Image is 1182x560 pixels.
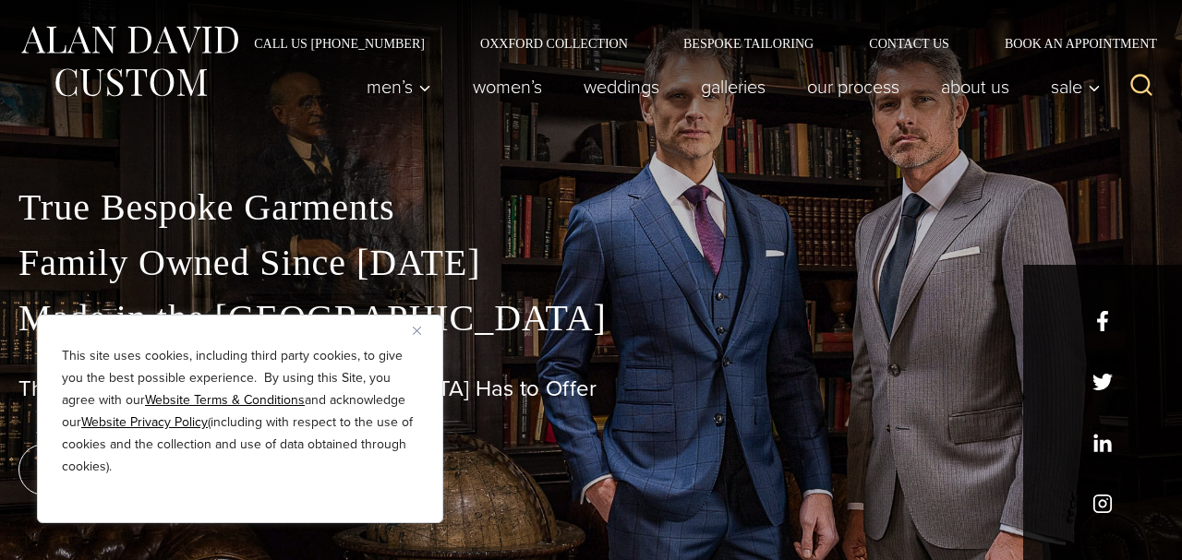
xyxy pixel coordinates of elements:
nav: Secondary Navigation [226,37,1164,50]
a: Website Privacy Policy [81,412,208,432]
span: Men’s [367,77,431,96]
a: Bespoke Tailoring [656,37,841,50]
button: View Search Form [1119,65,1164,109]
img: Alan David Custom [18,20,240,102]
a: About Us [921,68,1031,105]
p: True Bespoke Garments Family Owned Since [DATE] Made in the [GEOGRAPHIC_DATA] [18,180,1164,346]
a: Galleries [681,68,787,105]
span: Sale [1051,77,1101,96]
a: book an appointment [18,444,277,495]
a: Contact Us [841,37,977,50]
a: weddings [563,68,681,105]
a: Call Us [PHONE_NUMBER] [226,37,452,50]
a: Oxxford Collection [452,37,656,50]
img: Close [413,327,421,335]
a: Book an Appointment [977,37,1164,50]
a: Women’s [452,68,563,105]
a: Our Process [787,68,921,105]
p: This site uses cookies, including third party cookies, to give you the best possible experience. ... [62,345,418,478]
h1: The Best Custom Suits [GEOGRAPHIC_DATA] Has to Offer [18,375,1164,402]
nav: Primary Navigation [346,68,1111,105]
button: Close [413,319,435,341]
a: Website Terms & Conditions [145,390,305,410]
